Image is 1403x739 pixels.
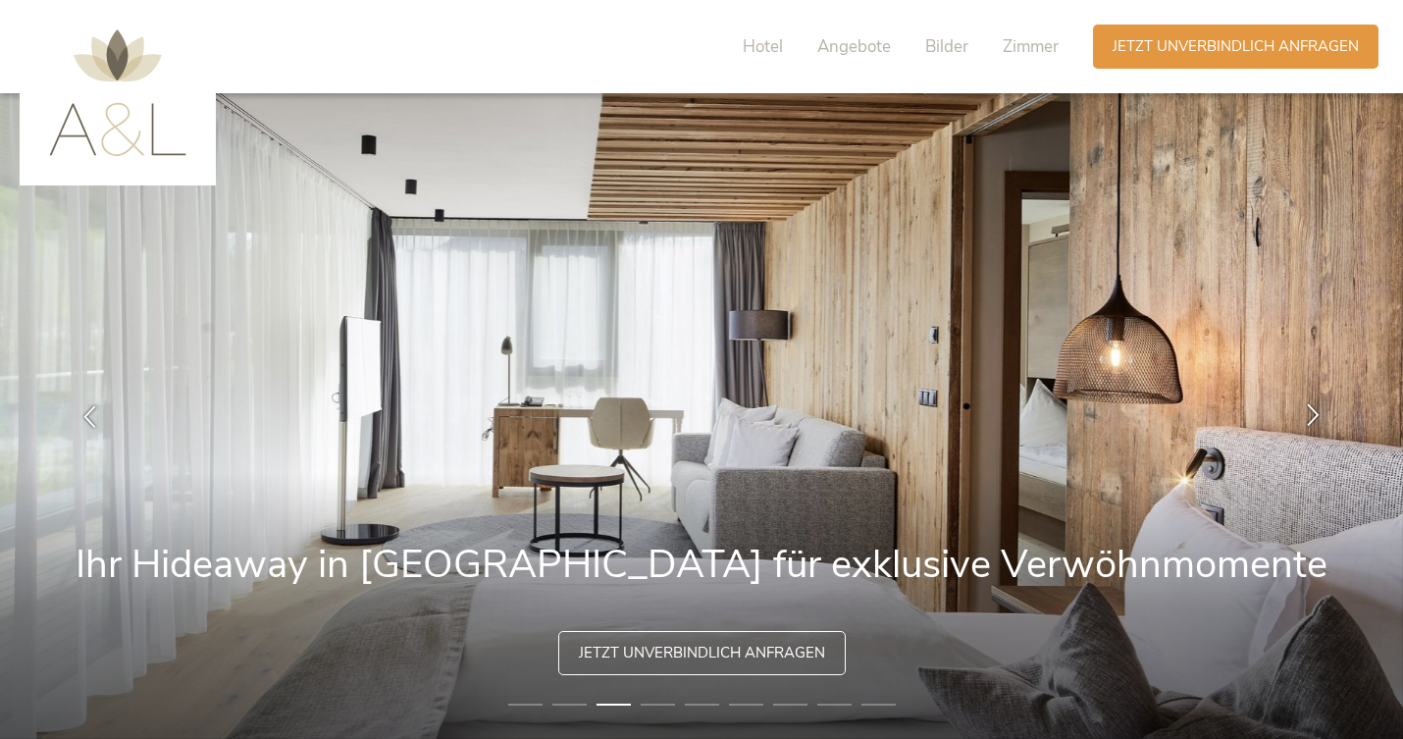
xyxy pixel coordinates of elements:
span: Jetzt unverbindlich anfragen [1113,36,1359,57]
span: Angebote [817,35,891,58]
span: Zimmer [1003,35,1059,58]
span: Jetzt unverbindlich anfragen [579,643,825,663]
span: Hotel [743,35,783,58]
span: Bilder [925,35,968,58]
img: AMONTI & LUNARIS Wellnessresort [49,29,186,156]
